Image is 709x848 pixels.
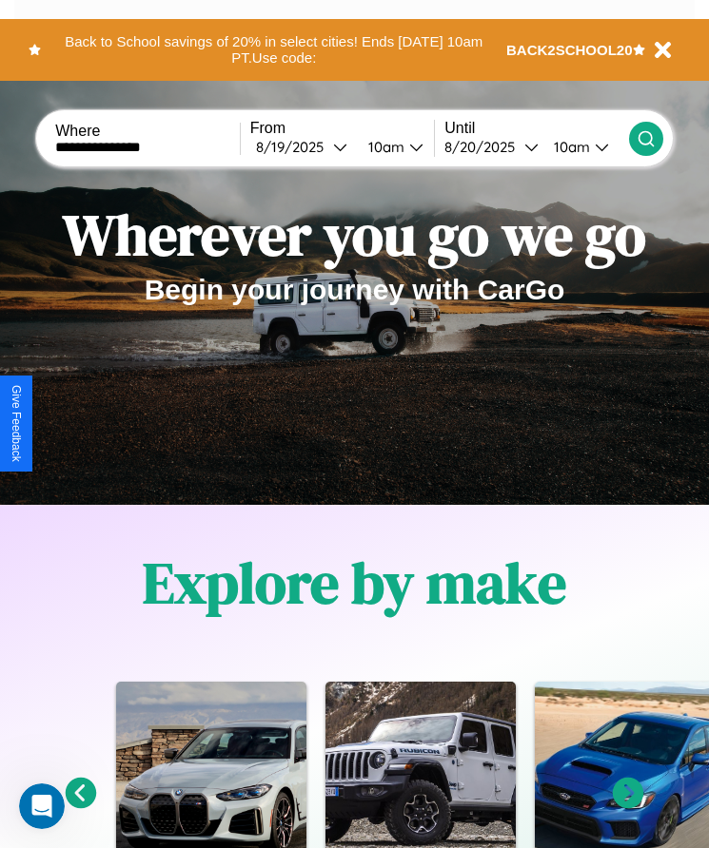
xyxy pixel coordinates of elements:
[55,123,240,140] label: Where
[250,137,353,157] button: 8/19/2025
[506,42,633,58] b: BACK2SCHOOL20
[256,138,333,156] div: 8 / 19 / 2025
[353,137,435,157] button: 10am
[544,138,595,156] div: 10am
[10,385,23,462] div: Give Feedback
[539,137,629,157] button: 10am
[444,138,524,156] div: 8 / 20 / 2025
[41,29,506,71] button: Back to School savings of 20% in select cities! Ends [DATE] 10am PT.Use code:
[143,544,566,622] h1: Explore by make
[444,120,629,137] label: Until
[359,138,409,156] div: 10am
[19,783,65,829] iframe: Intercom live chat
[250,120,435,137] label: From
